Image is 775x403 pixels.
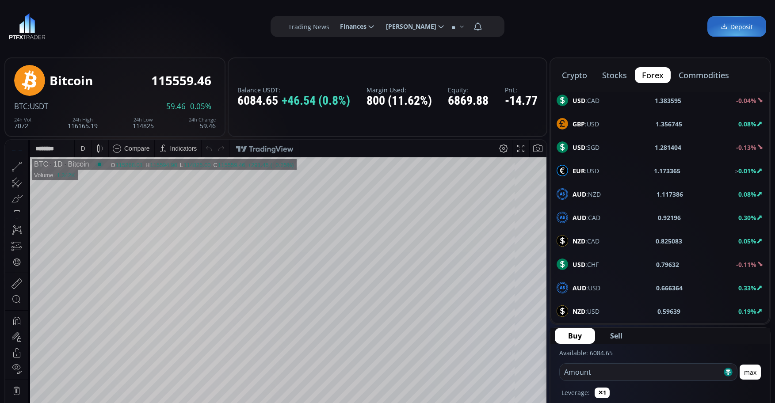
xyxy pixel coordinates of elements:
b: USD [573,96,585,105]
div: 115594.90 [145,22,172,28]
div: 115559.46 [151,74,211,87]
div: Market open [90,20,98,28]
button: max [740,365,761,380]
span: :NZD [573,190,601,199]
label: Leverage: [561,388,590,397]
b: 0.01% [738,167,756,175]
b: 0.666364 [656,283,683,293]
div: Toggle Log Scale [507,350,521,367]
div: H [140,22,145,28]
b: -0.13% [736,143,756,152]
div: auto [524,355,536,362]
b: 0.33% [738,284,756,292]
div: C [208,22,213,28]
span: :USDT [28,101,48,111]
b: 1.281404 [655,143,681,152]
div: 1m [72,355,80,362]
div: 6869.88 [448,94,489,108]
span: :SGD [573,143,599,152]
div: Go to [118,350,133,367]
b: AUD [573,213,586,222]
b: 1.173365 [654,166,680,175]
label: Margin Used: [367,87,432,93]
span: Sell [610,331,622,341]
button: stocks [595,67,634,83]
img: LOGO [9,13,46,40]
b: NZD [573,237,585,245]
div: 116165.19 [68,117,98,129]
span: Finances [334,18,367,35]
b: 0.825083 [656,236,682,246]
div: 24h High [68,117,98,122]
b: 0.30% [738,213,756,222]
span: :USD [573,166,599,175]
div: 6084.65 [237,94,350,108]
div: 24h Vol. [14,117,33,122]
b: 1.356745 [656,119,682,129]
span: :CAD [573,96,599,105]
label: Available: 6084.65 [559,349,613,357]
div: Indicators [165,5,192,12]
div: 7072 [14,117,33,129]
span: 04:18:59 (UTC) [440,355,483,362]
b: USD [573,260,585,269]
button: ✕1 [595,388,610,398]
div: Compare [119,5,145,12]
button: Sell [597,328,636,344]
button: commodities [672,67,736,83]
span: :CAD [573,213,600,222]
b: 0.19% [738,307,756,316]
div: Bitcoin [50,74,93,87]
div: 1d [100,355,107,362]
div: 3m [57,355,66,362]
div: -14.77 [505,94,538,108]
div: 1y [45,355,51,362]
div: 24h Change [189,117,216,122]
b: 1.117386 [657,190,683,199]
div: 1D [43,20,57,28]
label: Trading News [288,22,329,31]
div: 800 (11.62%) [367,94,432,108]
span: Deposit [721,22,753,31]
b: EUR [573,167,585,175]
button: 04:18:59 (UTC) [437,350,486,367]
span: :USD [573,119,599,129]
div: 24h Low [133,117,154,122]
div: D [75,5,80,12]
span: > [735,167,738,175]
b: AUD [573,190,586,198]
div: 5y [32,355,38,362]
label: Balance USDT: [237,87,350,93]
div: 5d [87,355,94,362]
button: crypto [555,67,594,83]
div: BTC [29,20,43,28]
div: L [175,22,178,28]
div: Volume [29,32,48,38]
span: Buy [568,331,582,341]
label: Equity: [448,87,489,93]
span: 59.46 [166,103,186,110]
b: -0.11% [736,260,756,269]
span: :CHF [573,260,599,269]
b: 0.92196 [658,213,681,222]
b: AUD [573,284,586,292]
div: 59.46 [189,117,216,129]
span: [PERSON_NAME] [380,18,436,35]
div: 114825 [133,117,154,129]
div: 1.342K [51,32,69,38]
b: 1.383595 [655,96,681,105]
span: :USD [573,307,599,316]
div: 114825.00 [178,22,205,28]
div: Hide Drawings Toolbar [20,330,24,342]
button: forex [635,67,671,83]
b: 0.79632 [656,260,679,269]
label: PnL: [505,87,538,93]
a: Deposit [707,16,766,37]
div: 115268.01 [111,22,137,28]
span: :CAD [573,236,599,246]
span: :USD [573,283,600,293]
b: 0.08% [738,190,756,198]
span: +46.54 (0.8%) [282,94,350,108]
b: 0.08% [738,120,756,128]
